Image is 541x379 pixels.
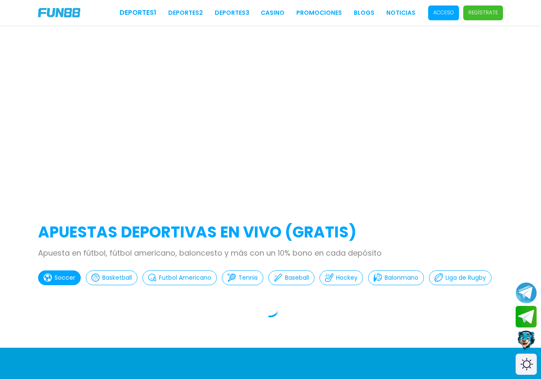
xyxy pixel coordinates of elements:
[285,273,309,282] p: Baseball
[159,273,211,282] p: Futbol Americano
[354,8,374,17] a: BLOGS
[38,221,503,244] h2: APUESTAS DEPORTIVAS EN VIVO (gratis)
[86,270,137,285] button: Basketball
[516,282,537,304] button: Join telegram channel
[429,270,492,285] button: Liga de Rugby
[238,273,258,282] p: Tennis
[296,8,342,17] a: Promociones
[168,8,203,17] a: Deportes2
[261,8,284,17] a: CASINO
[38,8,80,17] img: Company Logo
[120,8,156,18] a: Deportes1
[368,270,424,285] button: Balonmano
[320,270,363,285] button: Hockey
[516,330,537,352] button: Contact customer service
[445,273,486,282] p: Liga de Rugby
[102,273,132,282] p: Basketball
[55,273,75,282] p: Soccer
[222,270,263,285] button: Tennis
[38,270,81,285] button: Soccer
[385,273,418,282] p: Balonmano
[516,354,537,375] div: Switch theme
[468,9,498,16] p: Regístrate
[38,247,503,259] p: Apuesta en fútbol, fútbol americano, baloncesto y más con un 10% bono en cada depósito
[142,270,217,285] button: Futbol Americano
[268,270,314,285] button: Baseball
[516,306,537,328] button: Join telegram
[433,9,454,16] p: Acceso
[386,8,415,17] a: NOTICIAS
[336,273,358,282] p: Hockey
[215,8,249,17] a: Deportes3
